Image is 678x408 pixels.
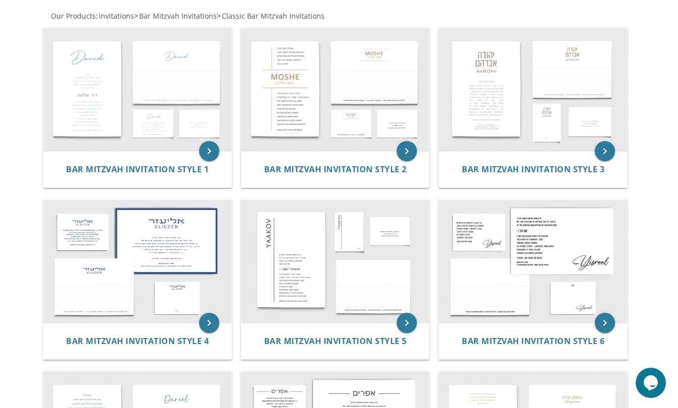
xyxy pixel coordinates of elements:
span: Bar Mitzvah Invitation Style 2 [264,164,407,175]
span: Bar Mitzvah Invitation Style 5 [264,335,407,347]
a: Bar Mitzvah Invitation Style 2 [264,165,407,174]
img: Bar Mitzvah Invitation Style 5 [241,200,429,323]
iframe: chat widget [636,368,668,398]
a: Bar Mitzvah Invitation Style 1 [66,165,209,174]
span: Bar Mitzvah Invitation Style 1 [66,164,209,175]
img: Bar Mitzvah Invitation Style 4 [43,200,231,323]
span: Invitations [99,11,134,21]
a: Invitations [98,11,134,21]
a: Bar Mitzvah Invitation Style 6 [462,336,604,346]
img: Bar Mitzvah Invitation Style 1 [43,28,231,152]
a: keyboard_arrow_right [595,313,615,333]
div: : [42,11,339,21]
a: keyboard_arrow_right [595,141,615,161]
a: keyboard_arrow_right [397,141,417,161]
a: Bar Mitzvah Invitation Style 3 [462,165,604,174]
img: Bar Mitzvah Invitation Style 3 [439,28,627,152]
img: Bar Mitzvah Invitation Style 6 [439,200,627,323]
a: keyboard_arrow_right [199,313,219,333]
span: Bar Mitzvah Invitation Style 4 [66,335,209,347]
span: Bar Mitzvah Invitation Style 6 [462,335,604,347]
span: Classic Bar Mitzvah Invitations [222,11,325,21]
a: Our Products [50,11,96,21]
a: keyboard_arrow_right [397,313,417,333]
a: Bar Mitzvah Invitations [138,11,217,21]
span: Bar Mitzvah Invitation Style 3 [462,164,604,175]
span: > [134,11,217,21]
a: Classic Bar Mitzvah Invitations [221,11,325,21]
a: keyboard_arrow_right [199,141,219,161]
span: > [217,11,325,21]
a: Bar Mitzvah Invitation Style 5 [264,336,407,346]
a: Bar Mitzvah Invitation Style 4 [66,336,209,346]
img: Bar Mitzvah Invitation Style 2 [241,28,429,152]
span: Bar Mitzvah Invitations [139,11,217,21]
